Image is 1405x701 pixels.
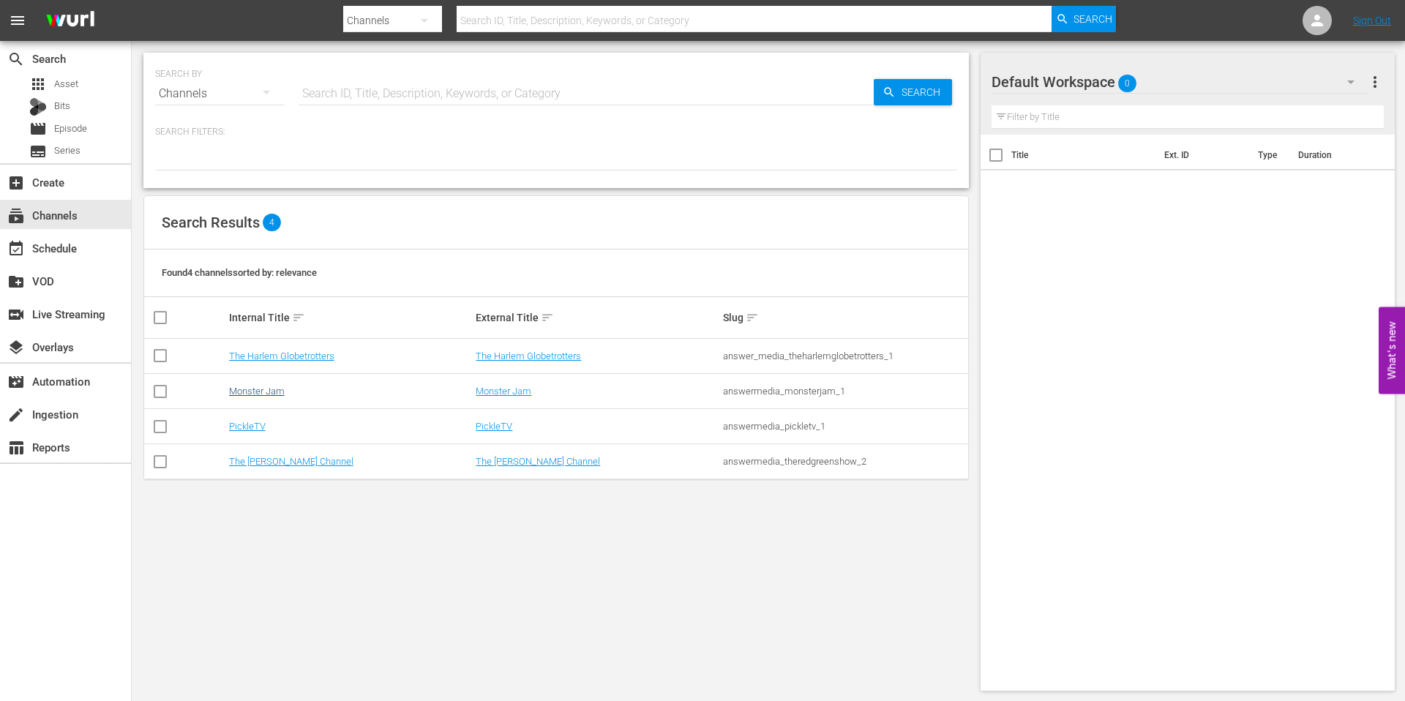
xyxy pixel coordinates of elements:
span: Series [54,143,80,158]
span: Search [896,79,952,105]
th: Ext. ID [1155,135,1249,176]
span: Episode [54,121,87,136]
span: Live Streaming [7,306,25,323]
span: Schedule [7,240,25,258]
span: Found 4 channels sorted by: relevance [162,267,317,278]
span: Create [7,174,25,192]
p: Search Filters: [155,126,957,138]
a: The Harlem Globetrotters [229,350,334,361]
div: Channels [155,73,284,114]
a: Sign Out [1353,15,1391,26]
span: Automation [7,373,25,391]
img: ans4CAIJ8jUAAAAAAAAAAAAAAAAAAAAAAAAgQb4GAAAAAAAAAAAAAAAAAAAAAAAAJMjXAAAAAAAAAAAAAAAAAAAAAAAAgAT5G... [35,4,105,38]
button: Search [874,79,952,105]
div: Internal Title [229,309,472,326]
span: Episode [29,120,47,138]
span: Channels [7,207,25,225]
span: 0 [1118,68,1136,99]
a: Monster Jam [476,386,531,397]
button: more_vert [1366,64,1384,100]
a: The Harlem Globetrotters [476,350,581,361]
a: The [PERSON_NAME] Channel [476,456,600,467]
div: answer_media_theharlemglobetrotters_1 [723,350,966,361]
div: answermedia_monsterjam_1 [723,386,966,397]
div: answermedia_pickletv_1 [723,421,966,432]
span: sort [292,311,305,324]
a: The [PERSON_NAME] Channel [229,456,353,467]
a: Monster Jam [229,386,285,397]
span: sort [746,311,759,324]
span: Search [1074,6,1112,32]
span: Reports [7,439,25,457]
span: Asset [54,77,78,91]
div: External Title [476,309,719,326]
a: PickleTV [229,421,266,432]
button: Open Feedback Widget [1379,307,1405,394]
a: PickleTV [476,421,512,432]
span: VOD [7,273,25,290]
span: Bits [54,99,70,113]
span: menu [9,12,26,29]
span: Overlays [7,339,25,356]
span: Series [29,143,47,160]
span: Search [7,50,25,68]
span: Asset [29,75,47,93]
div: Slug [723,309,966,326]
button: Search [1052,6,1116,32]
th: Duration [1289,135,1377,176]
div: Bits [29,98,47,116]
span: 4 [263,214,281,231]
th: Title [1011,135,1155,176]
span: Search Results [162,214,260,231]
span: sort [541,311,554,324]
span: more_vert [1366,73,1384,91]
th: Type [1249,135,1289,176]
div: answermedia_theredgreenshow_2 [723,456,966,467]
span: Ingestion [7,406,25,424]
div: Default Workspace [992,61,1368,102]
